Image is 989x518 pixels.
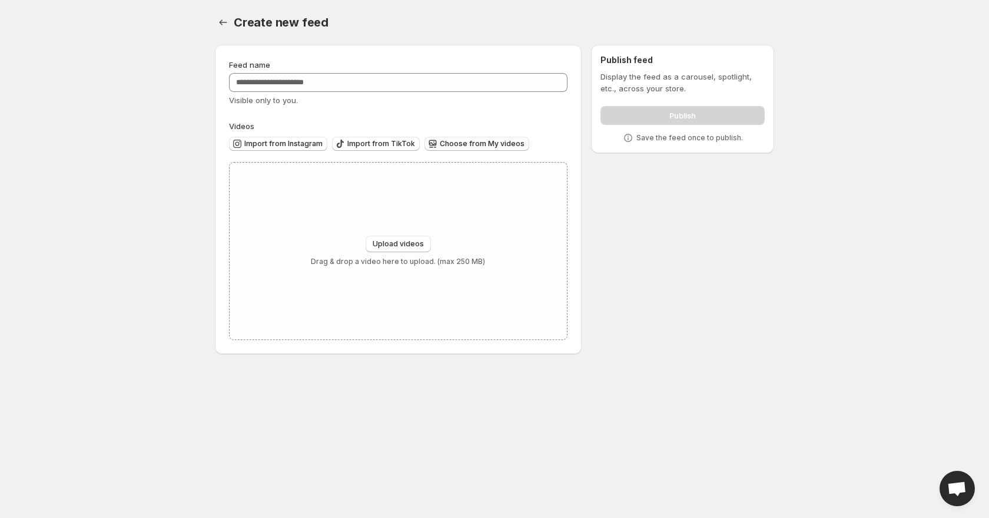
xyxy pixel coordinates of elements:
p: Display the feed as a carousel, spotlight, etc., across your store. [600,71,765,94]
button: Upload videos [366,236,431,252]
span: Upload videos [373,239,424,249]
h2: Publish feed [600,54,765,66]
span: Import from TikTok [347,139,415,149]
a: Open chat [940,471,975,506]
span: Choose from My videos [440,139,525,149]
span: Create new feed [234,15,328,29]
button: Import from TikTok [332,137,420,151]
p: Save the feed once to publish. [636,133,743,143]
span: Videos [229,121,254,131]
button: Choose from My videos [424,137,529,151]
span: Visible only to you. [229,95,298,105]
button: Settings [215,14,231,31]
span: Import from Instagram [244,139,323,149]
p: Drag & drop a video here to upload. (max 250 MB) [311,257,485,266]
button: Import from Instagram [229,137,327,151]
span: Feed name [229,60,270,70]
